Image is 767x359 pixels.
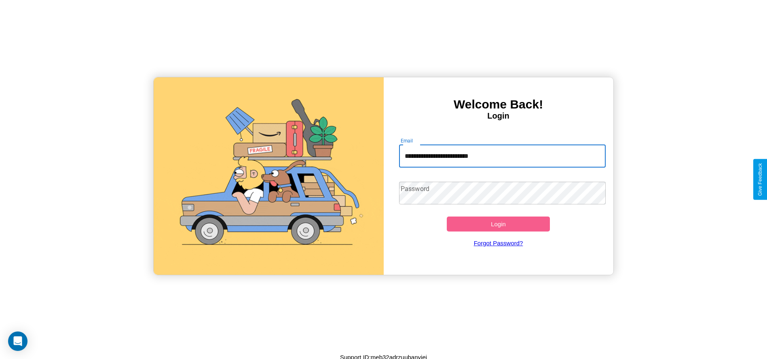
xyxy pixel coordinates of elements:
label: Email [401,137,413,144]
button: Login [447,217,550,232]
img: gif [154,77,383,275]
h4: Login [384,111,613,121]
a: Forgot Password? [395,232,602,255]
h3: Welcome Back! [384,98,613,111]
div: Give Feedback [757,163,763,196]
div: Open Intercom Messenger [8,331,27,351]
